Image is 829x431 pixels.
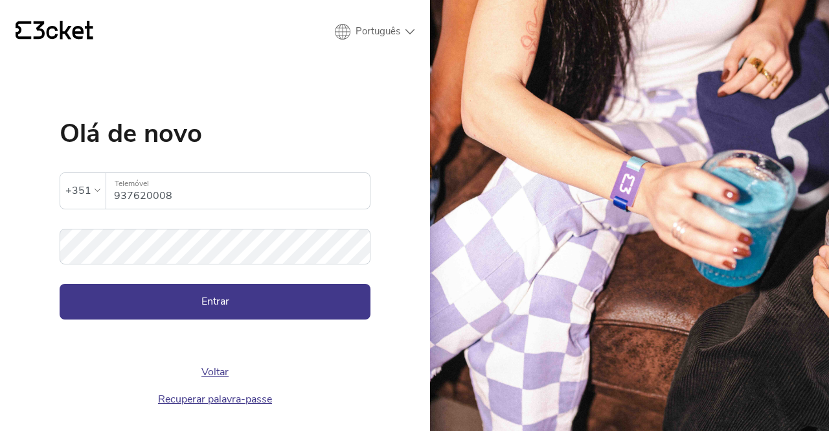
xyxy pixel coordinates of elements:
[16,21,31,40] g: {' '}
[65,181,91,200] div: +351
[60,121,370,146] h1: Olá de novo
[60,229,370,250] label: Palavra-passe
[158,392,272,406] a: Recuperar palavra-passe
[60,284,370,319] button: Entrar
[201,365,229,379] a: Voltar
[114,173,370,209] input: Telemóvel
[106,173,370,194] label: Telemóvel
[16,21,93,43] a: {' '}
